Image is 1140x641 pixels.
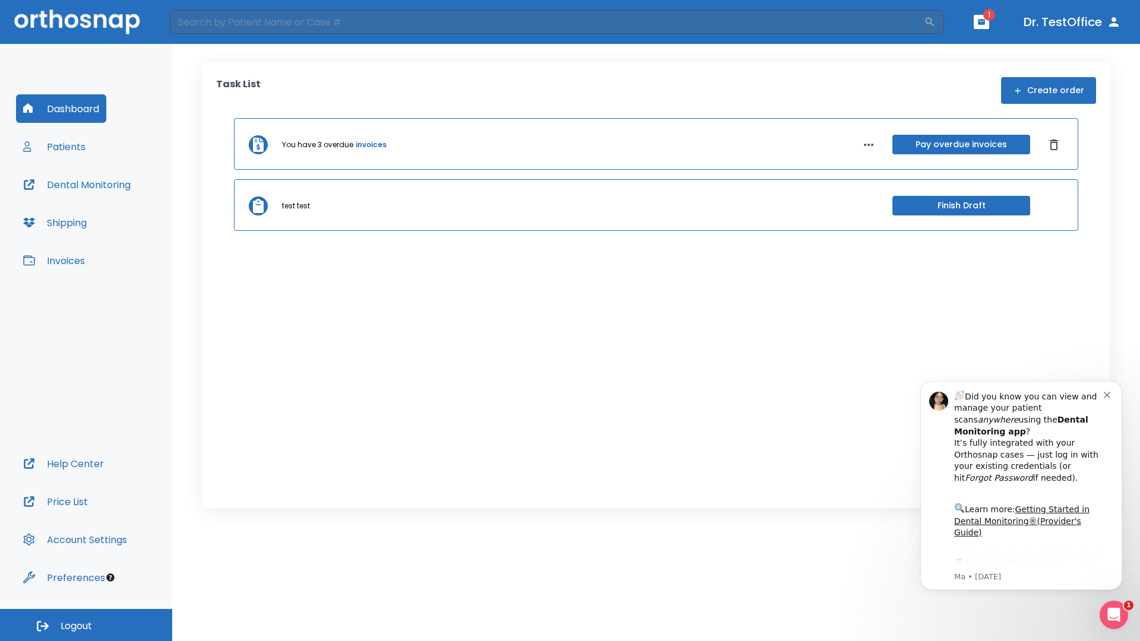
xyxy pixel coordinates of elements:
[16,449,111,478] button: Help Center
[892,196,1030,215] button: Finish Draft
[356,139,387,150] a: invoices
[282,139,353,150] p: You have 3 overdue
[983,9,995,21] span: 1
[170,10,924,34] input: Search by Patient Name or Case #
[1001,77,1096,104] button: Create order
[52,186,201,247] div: Download the app: | ​ Let us know if you need help getting started!
[1044,135,1063,154] button: Dismiss
[16,208,94,237] button: Shipping
[105,572,116,583] div: Tooltip anchor
[52,189,157,211] a: App Store
[1100,601,1128,629] iframe: Intercom live chat
[1019,11,1126,33] button: Dr. TestOffice
[16,525,134,554] button: Account Settings
[16,132,93,161] button: Patients
[14,9,140,34] img: Orthosnap
[61,620,92,633] span: Logout
[1124,601,1133,610] span: 1
[16,170,138,199] button: Dental Monitoring
[16,94,106,123] button: Dashboard
[201,18,211,28] button: Dismiss notification
[16,487,95,516] button: Price List
[216,77,261,104] p: Task List
[16,563,112,592] button: Preferences
[902,370,1140,597] iframe: Intercom notifications message
[282,201,310,211] p: test test
[892,135,1030,154] button: Pay overdue invoices
[16,246,92,275] button: Invoices
[52,201,201,212] p: Message from Ma, sent 4w ago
